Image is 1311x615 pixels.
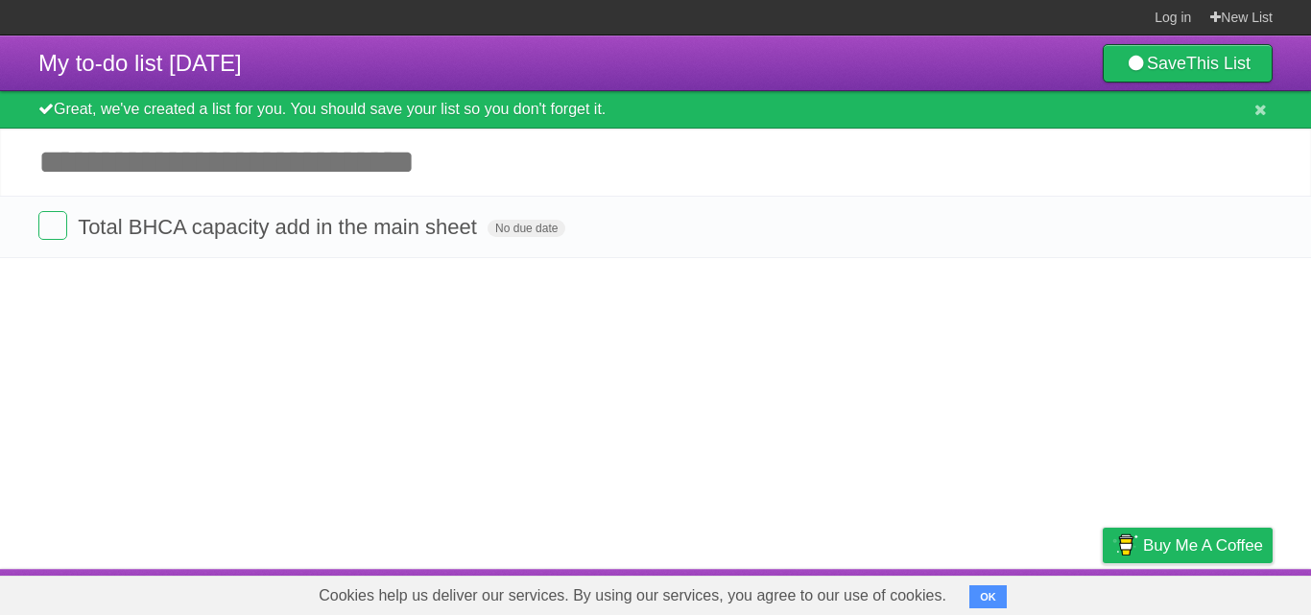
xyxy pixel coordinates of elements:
a: About [847,574,888,610]
span: Buy me a coffee [1143,529,1263,562]
span: My to-do list [DATE] [38,50,242,76]
a: Buy me a coffee [1103,528,1273,563]
a: Terms [1013,574,1055,610]
button: OK [969,585,1007,608]
a: Developers [911,574,989,610]
span: No due date [488,220,565,237]
img: Buy me a coffee [1112,529,1138,561]
a: Suggest a feature [1152,574,1273,610]
span: Cookies help us deliver our services. By using our services, you agree to our use of cookies. [299,577,965,615]
a: SaveThis List [1103,44,1273,83]
a: Privacy [1078,574,1128,610]
b: This List [1186,54,1251,73]
label: Done [38,211,67,240]
span: Total BHCA capacity add in the main sheet [78,215,482,239]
